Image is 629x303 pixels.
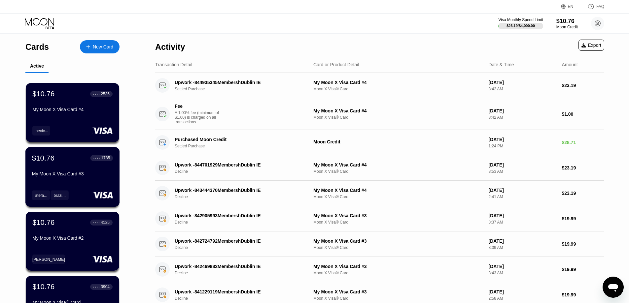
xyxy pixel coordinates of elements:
div: Decline [175,195,312,199]
div: 2:41 AM [489,195,557,199]
div: Settled Purchase [175,87,312,91]
div: brazi... [51,190,69,200]
div: Moon Credit [313,139,483,144]
div: Moon X Visa® Card [313,245,483,250]
div: $10.76 [32,283,54,291]
div: Moon X Visa® Card [313,169,483,174]
div: $10.76● ● ● ●1785My Moon X Visa Card #3Stefa...brazi... [26,147,119,206]
div: My Moon X Visa Card #4 [313,108,483,113]
div: $23.19 [562,191,604,196]
div: [DATE] [489,289,557,294]
div: Upwork -844701929MembershDublin IE [175,162,303,167]
div: FAQ [581,3,604,10]
div: $1.00 [562,111,604,117]
div: 1:24 PM [489,144,557,148]
div: Moon X Visa® Card [313,220,483,225]
div: EN [568,4,574,9]
div: Settled Purchase [175,144,312,148]
div: Transaction Detail [155,62,192,67]
div: 8:43 AM [489,271,557,275]
div: Decline [175,296,312,301]
div: Moon X Visa® Card [313,115,483,120]
div: Activity [155,42,185,52]
div: Export [578,40,604,51]
div: Visa Monthly Spend Limit$23.19/$4,000.00 [498,17,543,29]
div: [DATE] [489,213,557,218]
div: ● ● ● ● [93,222,100,224]
div: 2:58 AM [489,296,557,301]
div: $10.76 [556,18,578,25]
div: [PERSON_NAME] [32,255,65,264]
div: $23.19 / $4,000.00 [507,24,535,28]
div: [DATE] [489,264,557,269]
div: $10.76● ● ● ●2536My Moon X Visa Card #4mexic... [26,83,119,142]
div: Upwork -842469882MembershDublin IE [175,264,303,269]
div: Upwork -842724792MembershDublin IE [175,238,303,244]
div: [DATE] [489,108,557,113]
div: My Moon X Visa Card #3 [313,213,483,218]
div: brazi... [53,193,65,197]
div: [DATE] [489,137,557,142]
div: Active [30,63,44,69]
div: 8:39 AM [489,245,557,250]
div: Cards [25,42,49,52]
div: Upwork -841229119MembershDublin IE [175,289,303,294]
div: mexic... [34,129,48,133]
div: 8:42 AM [489,87,557,91]
div: $10.76 [32,218,54,227]
div: Date & Time [489,62,514,67]
div: ● ● ● ● [93,93,100,95]
div: Card or Product Detail [313,62,359,67]
div: [DATE] [489,238,557,244]
div: Upwork -844935345MembershDublin IE [175,80,303,85]
div: FeeA 1.00% fee (minimum of $1.00) is charged on all transactionsMy Moon X Visa Card #4Moon X Visa... [155,98,604,130]
div: My Moon X Visa Card #4 [313,188,483,193]
div: My Moon X Visa Card #3 [313,238,483,244]
div: Decline [175,169,312,174]
div: Decline [175,220,312,225]
div: Moon X Visa® Card [313,195,483,199]
div: My Moon X Visa Card #4 [313,162,483,167]
div: Upwork -843444370MembershDublin IE [175,188,303,193]
div: My Moon X Visa Card #2 [32,235,113,241]
div: $23.19 [562,165,604,170]
iframe: Button to launch messaging window [603,277,624,298]
div: My Moon X Visa Card #4 [32,107,113,112]
div: ● ● ● ● [93,157,100,159]
div: Purchased Moon Credit [175,137,303,142]
div: $19.99 [562,267,604,272]
div: 2536 [101,92,110,96]
div: 8:53 AM [489,169,557,174]
div: Decline [175,271,312,275]
div: My Moon X Visa Card #4 [313,80,483,85]
div: Upwork -844935345MembershDublin IESettled PurchaseMy Moon X Visa Card #4Moon X Visa® Card[DATE]8:... [155,73,604,98]
div: mexic... [32,126,50,136]
div: $10.76 [32,154,54,162]
div: [DATE] [489,80,557,85]
div: 4125 [101,220,110,225]
div: Fee [175,104,221,109]
div: Decline [175,245,312,250]
div: Amount [562,62,577,67]
div: Visa Monthly Spend Limit [498,17,543,22]
div: Moon Credit [556,25,578,29]
div: New Card [93,44,113,50]
div: My Moon X Visa Card #3 [313,264,483,269]
div: [PERSON_NAME] [32,257,65,262]
div: [DATE] [489,188,557,193]
div: [DATE] [489,162,557,167]
div: $19.99 [562,216,604,221]
div: FAQ [596,4,604,9]
div: Moon X Visa® Card [313,296,483,301]
div: Upwork -843444370MembershDublin IEDeclineMy Moon X Visa Card #4Moon X Visa® Card[DATE]2:41 AM$23.19 [155,181,604,206]
div: 8:42 AM [489,115,557,120]
div: Upwork -842469882MembershDublin IEDeclineMy Moon X Visa Card #3Moon X Visa® Card[DATE]8:43 AM$19.99 [155,257,604,282]
div: $10.76● ● ● ●4125My Moon X Visa Card #2[PERSON_NAME] [26,212,119,271]
div: 8:37 AM [489,220,557,225]
div: Upwork -842905993MembershDublin IE [175,213,303,218]
div: My Moon X Visa Card #3 [313,289,483,294]
div: Stefa... [35,193,47,197]
div: $10.76Moon Credit [556,18,578,29]
div: Moon X Visa® Card [313,271,483,275]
